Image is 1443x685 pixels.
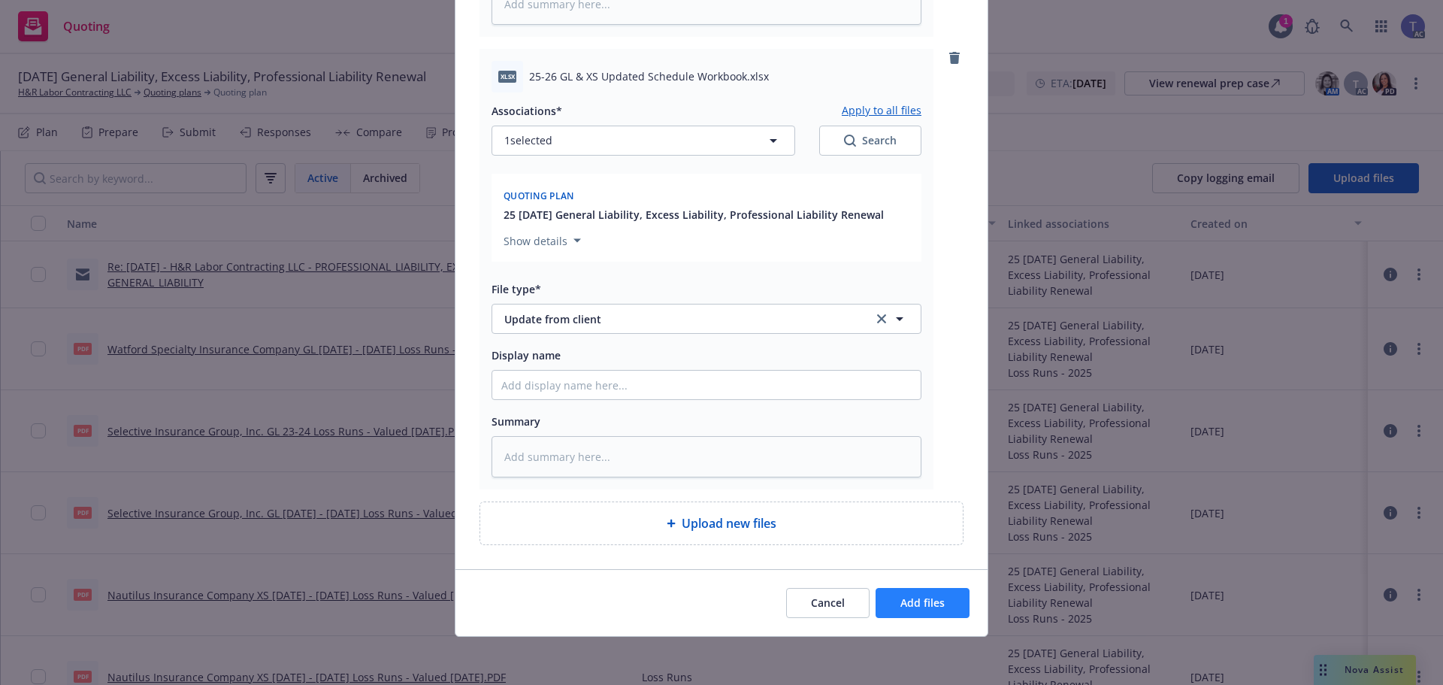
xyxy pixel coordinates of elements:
[504,311,852,327] span: Update from client
[492,414,540,429] span: Summary
[492,304,921,334] button: Update from clientclear selection
[492,282,541,296] span: File type*
[492,371,921,399] input: Add display name here...
[945,49,964,67] a: remove
[492,348,561,362] span: Display name
[479,502,964,545] div: Upload new files
[498,232,587,250] button: Show details
[844,133,897,148] div: Search
[498,71,516,82] span: xlsx
[900,596,945,610] span: Add files
[492,126,795,156] button: 1selected
[682,514,776,532] span: Upload new files
[873,310,891,328] a: clear selection
[844,135,856,147] svg: Search
[529,68,769,84] span: 25-26 GL & XS Updated Schedule Workbook.xlsx
[504,189,574,202] span: Quoting plan
[786,588,870,618] button: Cancel
[492,104,562,118] span: Associations*
[876,588,970,618] button: Add files
[504,132,552,148] span: 1 selected
[819,126,921,156] button: SearchSearch
[811,596,845,610] span: Cancel
[842,102,921,120] button: Apply to all files
[504,207,884,223] button: 25 [DATE] General Liability, Excess Liability, Professional Liability Renewal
